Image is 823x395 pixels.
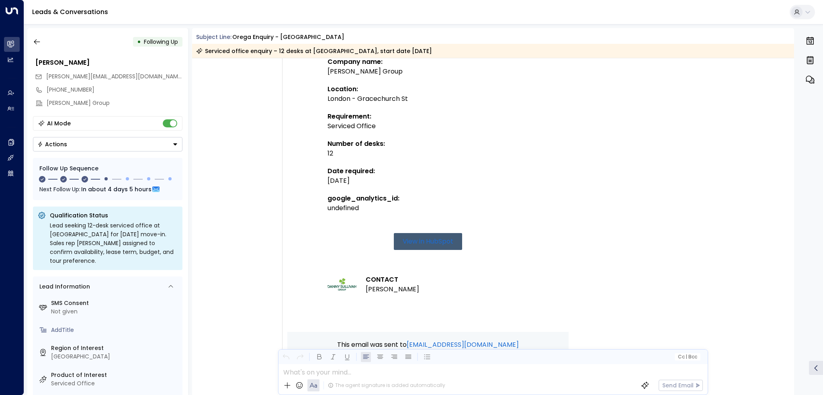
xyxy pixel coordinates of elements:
[50,211,178,219] p: Qualification Status
[33,137,182,151] button: Actions
[32,7,108,16] a: Leads & Conversations
[51,371,179,379] label: Product of Interest
[37,141,67,148] div: Actions
[144,38,178,46] span: Following Up
[47,99,182,107] div: [PERSON_NAME] Group
[47,119,71,127] div: AI Mode
[46,72,183,80] span: [PERSON_NAME][EMAIL_ADDRESS][DOMAIN_NAME]
[51,344,179,352] label: Region of Interest
[50,221,178,265] div: Lead seeking 12-desk serviced office at [GEOGRAPHIC_DATA] for [DATE] move-in. Sales rep [PERSON_N...
[33,137,182,151] div: Button group with a nested menu
[37,282,90,291] div: Lead Information
[281,352,291,362] button: Undo
[51,307,179,316] div: Not given
[328,270,356,299] img: Shane Richardson
[394,233,462,250] a: View in HubSpot
[328,203,528,213] div: undefined
[328,112,371,121] strong: Requirement:
[686,354,687,360] span: |
[366,284,419,294] li: [PERSON_NAME]
[328,382,445,389] div: The agent signature is added automatically
[137,35,141,49] div: •
[81,185,151,194] span: In about 4 days 5 hours
[47,86,182,94] div: [PHONE_NUMBER]
[295,352,305,362] button: Redo
[39,164,176,173] div: Follow Up Sequence
[366,275,419,284] h3: CONTACT
[674,353,700,361] button: Cc|Bcc
[35,58,182,68] div: [PERSON_NAME]
[407,340,519,350] a: [EMAIL_ADDRESS][DOMAIN_NAME]
[328,139,385,148] strong: Number of desks:
[46,72,182,81] span: shaner@dannysullivan.co.uk
[678,354,697,360] span: Cc Bcc
[51,352,179,361] div: [GEOGRAPHIC_DATA]
[328,340,528,369] p: This email was sent to because the notification is turned on in the account (Hub ID: 2947606)
[328,67,528,76] div: [PERSON_NAME] Group
[196,33,231,41] span: Subject Line:
[39,185,176,194] div: Next Follow Up:
[232,33,344,41] div: Orega Enquiry - [GEOGRAPHIC_DATA]
[51,379,179,388] div: Serviced Office
[328,194,399,203] strong: google_analytics_id:
[51,326,179,334] div: AddTitle
[51,299,179,307] label: SMS Consent
[328,57,383,66] strong: Company name:
[196,47,432,55] div: Serviced office enquiry – 12 desks at [GEOGRAPHIC_DATA], start date [DATE]
[328,84,358,94] strong: Location:
[328,166,375,176] strong: Date required:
